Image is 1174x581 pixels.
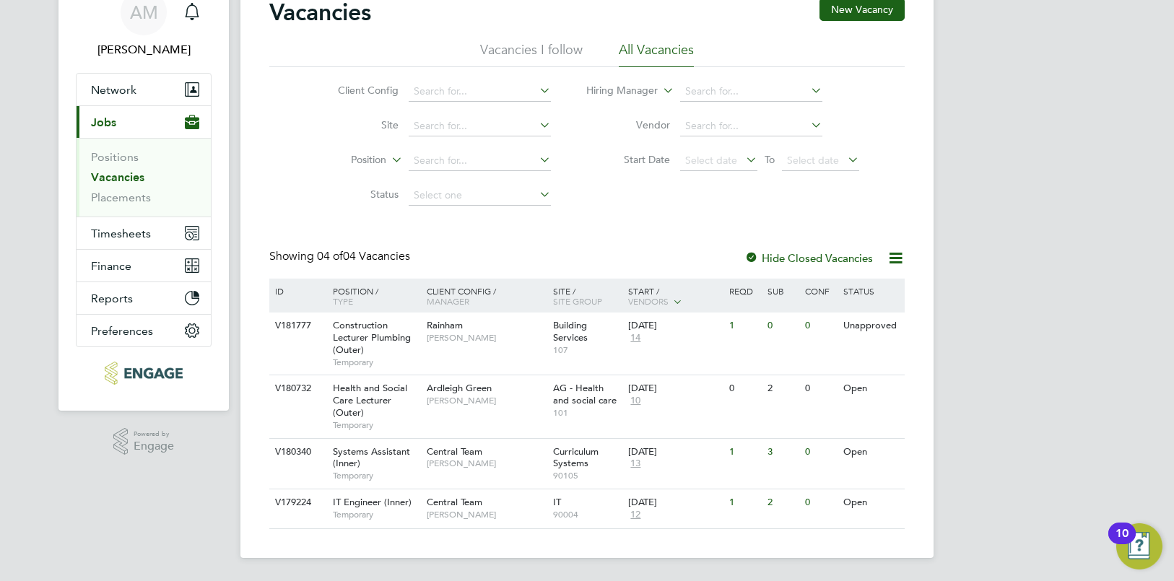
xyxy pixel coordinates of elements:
[680,82,822,102] input: Search for...
[271,279,322,303] div: ID
[271,313,322,339] div: V181777
[91,324,153,338] span: Preferences
[760,150,779,169] span: To
[427,496,482,508] span: Central Team
[587,118,670,131] label: Vendor
[726,375,763,402] div: 0
[764,279,801,303] div: Sub
[91,115,116,129] span: Jobs
[587,153,670,166] label: Start Date
[801,375,839,402] div: 0
[625,279,726,315] div: Start /
[726,439,763,466] div: 1
[628,458,643,470] span: 13
[427,382,492,394] span: Ardleigh Green
[553,496,561,508] span: IT
[316,118,399,131] label: Site
[409,116,551,136] input: Search for...
[427,445,482,458] span: Central Team
[134,428,174,440] span: Powered by
[91,150,139,164] a: Positions
[409,82,551,102] input: Search for...
[764,313,801,339] div: 0
[553,407,622,419] span: 101
[317,249,410,263] span: 04 Vacancies
[91,191,151,204] a: Placements
[77,74,211,105] button: Network
[333,445,410,470] span: Systems Assistant (Inner)
[322,279,423,313] div: Position /
[840,313,903,339] div: Unapproved
[271,489,322,516] div: V179224
[271,375,322,402] div: V180732
[333,319,411,356] span: Construction Lecturer Plumbing (Outer)
[333,295,353,307] span: Type
[549,279,625,313] div: Site /
[685,154,737,167] span: Select date
[77,282,211,314] button: Reports
[787,154,839,167] span: Select date
[303,153,386,167] label: Position
[333,419,419,431] span: Temporary
[91,259,131,273] span: Finance
[91,292,133,305] span: Reports
[553,445,599,470] span: Curriculum Systems
[77,138,211,217] div: Jobs
[553,319,588,344] span: Building Services
[427,395,546,406] span: [PERSON_NAME]
[333,382,407,419] span: Health and Social Care Lecturer (Outer)
[553,382,617,406] span: AG - Health and social care
[801,489,839,516] div: 0
[764,375,801,402] div: 2
[726,313,763,339] div: 1
[619,41,694,67] li: All Vacancies
[764,489,801,516] div: 2
[628,446,722,458] div: [DATE]
[134,440,174,453] span: Engage
[427,319,463,331] span: Rainham
[801,313,839,339] div: 0
[801,279,839,303] div: Conf
[91,170,144,184] a: Vacancies
[113,428,175,455] a: Powered byEngage
[628,295,669,307] span: Vendors
[726,279,763,303] div: Reqd
[130,3,158,22] span: AM
[840,279,903,303] div: Status
[91,83,136,97] span: Network
[764,439,801,466] div: 3
[1116,523,1162,569] button: Open Resource Center, 10 new notifications
[553,295,602,307] span: Site Group
[840,489,903,516] div: Open
[427,509,546,520] span: [PERSON_NAME]
[480,41,583,67] li: Vacancies I follow
[628,395,643,407] span: 10
[628,509,643,521] span: 12
[680,116,822,136] input: Search for...
[628,320,722,332] div: [DATE]
[726,489,763,516] div: 1
[316,188,399,201] label: Status
[76,362,212,385] a: Go to home page
[1116,533,1129,552] div: 10
[271,439,322,466] div: V180340
[553,509,622,520] span: 90004
[553,470,622,481] span: 90105
[628,497,722,509] div: [DATE]
[333,357,419,368] span: Temporary
[553,344,622,356] span: 107
[575,84,658,98] label: Hiring Manager
[333,496,412,508] span: IT Engineer (Inner)
[409,185,551,206] input: Select one
[744,251,873,265] label: Hide Closed Vacancies
[77,250,211,281] button: Finance
[77,106,211,138] button: Jobs
[317,249,343,263] span: 04 of
[427,332,546,344] span: [PERSON_NAME]
[76,41,212,58] span: Angelina Morris
[427,458,546,469] span: [PERSON_NAME]
[77,217,211,249] button: Timesheets
[105,362,182,385] img: tr2rec-logo-retina.png
[316,84,399,97] label: Client Config
[628,383,722,395] div: [DATE]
